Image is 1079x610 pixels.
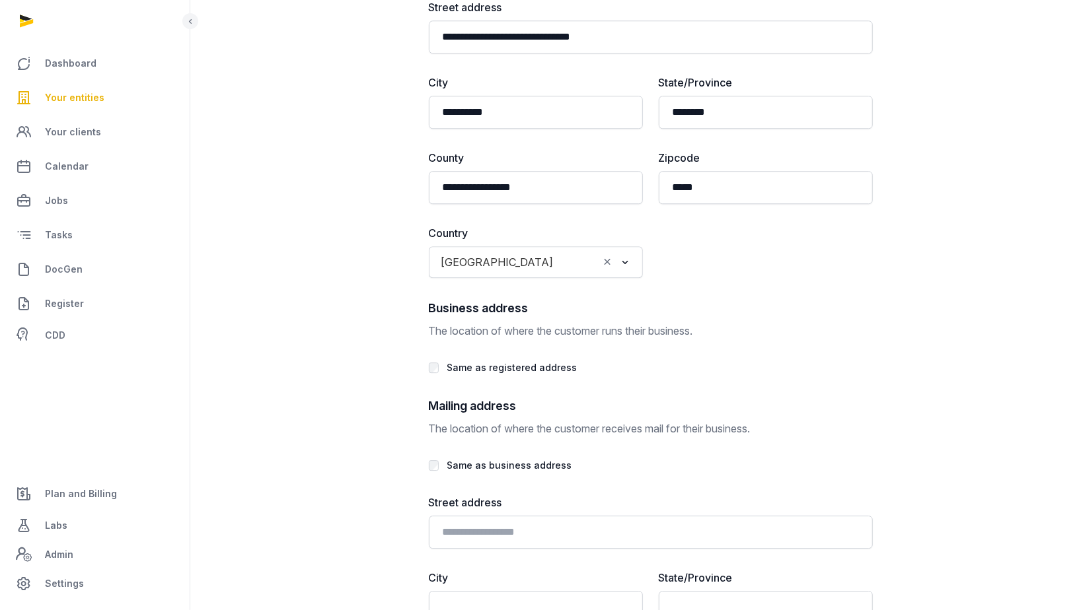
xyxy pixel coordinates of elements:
a: Calendar [11,151,179,182]
span: Plan and Billing [45,486,117,502]
span: Your entities [45,90,104,106]
span: CDD [45,327,65,343]
label: City [429,570,643,586]
div: Search for option [435,250,636,274]
span: Register [45,296,84,312]
p: The location of where the customer runs their business. [429,323,873,339]
a: Your clients [11,116,179,148]
a: Tasks [11,219,179,251]
span: Labs [45,518,67,533]
a: Plan and Billing [11,478,179,510]
input: Search for option [560,253,599,271]
h2: Mailing address [429,397,873,415]
a: Your entities [11,82,179,114]
label: Zipcode [659,150,873,166]
label: City [429,75,643,90]
a: CDD [11,322,179,349]
label: Street address [429,494,873,510]
a: Labs [11,510,179,541]
a: Jobs [11,185,179,217]
label: State/Province [659,75,873,90]
span: Your clients [45,124,101,140]
label: Same as registered address [447,362,577,373]
span: Settings [45,576,84,592]
label: State/Province [659,570,873,586]
label: Country [429,225,643,241]
a: Register [11,288,179,320]
h2: Business address [429,299,873,318]
span: Jobs [45,193,68,209]
span: DocGen [45,261,83,277]
label: Same as business address [447,459,572,471]
span: Tasks [45,227,73,243]
a: DocGen [11,254,179,285]
a: Admin [11,541,179,568]
p: The location of where the customer receives mail for their business. [429,421,873,436]
span: [GEOGRAPHIC_DATA] [438,253,557,271]
span: Calendar [45,158,89,174]
label: County [429,150,643,166]
button: Clear Selected [602,253,614,271]
span: Admin [45,547,73,562]
a: Settings [11,568,179,599]
a: Dashboard [11,48,179,79]
span: Dashboard [45,55,96,71]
